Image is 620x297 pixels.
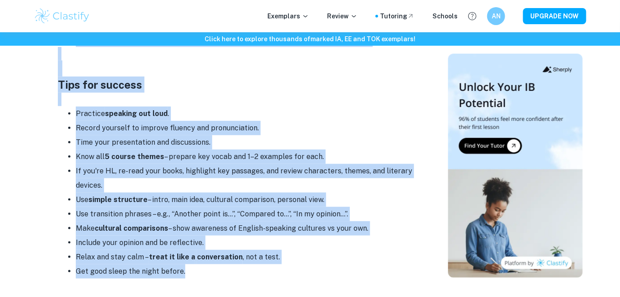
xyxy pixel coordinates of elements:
[76,121,417,135] li: Record yourself to improve fluency and pronunciation.
[487,7,505,25] button: AN
[34,7,91,25] img: Clastify logo
[380,11,415,21] a: Tutoring
[58,77,417,93] h3: Tips for success
[76,150,417,164] li: Know all – prepare key vocab and 1–2 examples for each.
[76,221,417,236] li: Make – show awareness of English-speaking cultures vs your own.
[197,253,243,261] strong: conversation
[149,253,195,261] strong: treat it like a
[76,236,417,250] li: Include your opinion and be reflective.
[88,195,148,204] strong: simple structure
[491,11,502,21] h6: AN
[267,11,309,21] p: Exemplars
[465,9,480,24] button: Help and Feedback
[76,107,417,121] li: Practice .
[523,8,586,24] button: UPGRADE NOW
[76,250,417,264] li: Relax and stay calm – , not a test.
[448,54,583,278] img: Thumbnail
[76,164,417,193] li: If you're HL, re-read your books, highlight key passages, and review characters, themes, and lite...
[76,135,417,150] li: Time your presentation and discussions.
[2,34,618,44] h6: Click here to explore thousands of marked IA, EE and TOK exemplars !
[327,11,358,21] p: Review
[105,152,164,161] strong: 5 course themes
[76,264,417,279] li: Get good sleep the night before.
[432,11,458,21] a: Schools
[95,224,168,232] strong: cultural comparisons
[76,207,417,221] li: Use transition phrases – e.g., “Another point is…”, “Compared to…”, “In my opinion…”.
[105,109,168,118] strong: speaking out loud
[76,193,417,207] li: Use – intro, main idea, cultural comparison, personal view.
